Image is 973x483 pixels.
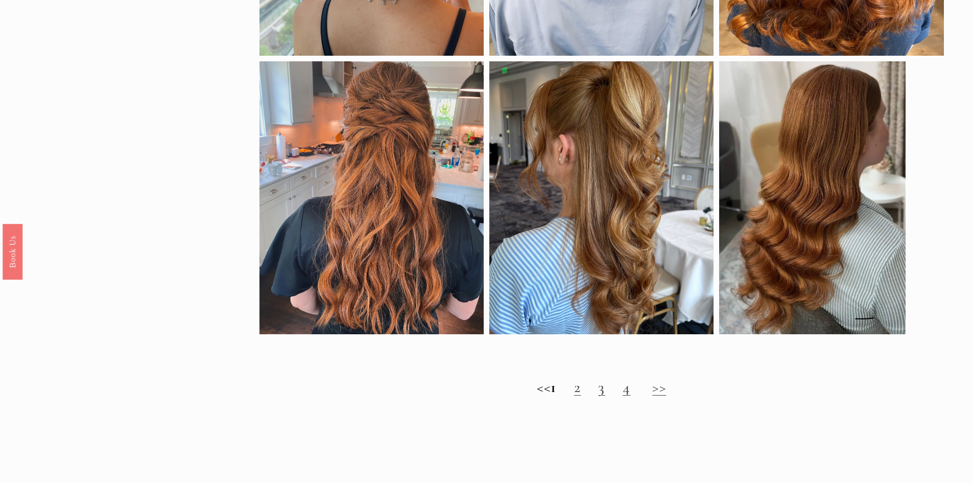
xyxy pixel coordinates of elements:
[551,378,557,397] strong: 1
[259,378,944,397] h2: <<
[652,378,666,397] a: >>
[623,378,631,397] a: 4
[598,378,605,397] a: 3
[3,223,22,279] a: Book Us
[574,378,581,397] a: 2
